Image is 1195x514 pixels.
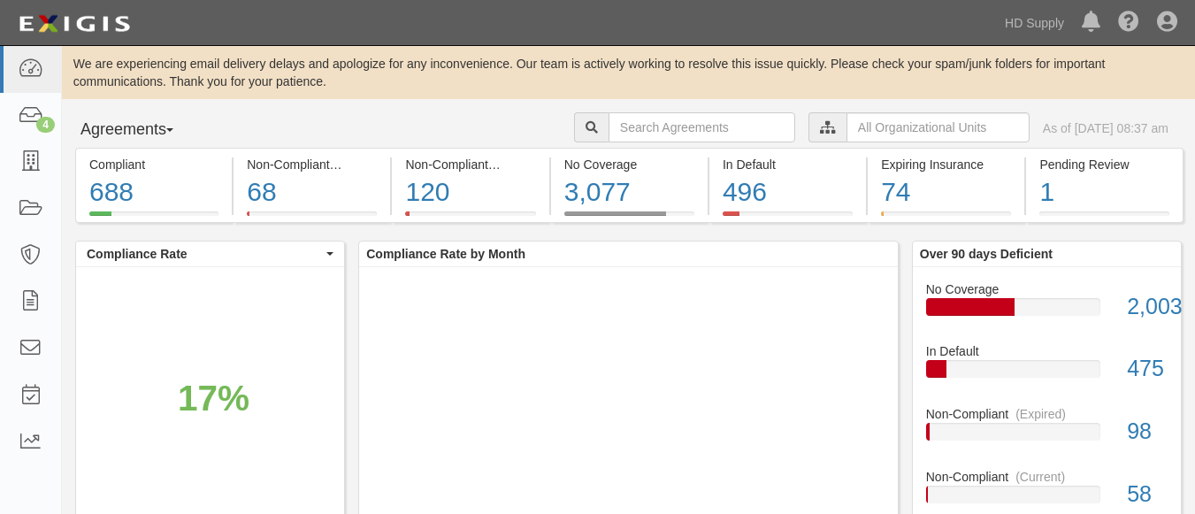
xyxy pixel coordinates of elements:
[881,173,1011,211] div: 74
[1114,479,1181,510] div: 58
[89,173,218,211] div: 688
[366,247,525,261] b: Compliance Rate by Month
[76,242,344,266] button: Compliance Rate
[1015,468,1065,486] div: (Current)
[1039,173,1168,211] div: 1
[234,211,390,226] a: Non-Compliant(Current)68
[723,156,853,173] div: In Default
[709,211,866,226] a: In Default496
[392,211,548,226] a: Non-Compliant(Expired)120
[881,156,1011,173] div: Expiring Insurance
[495,156,546,173] div: (Expired)
[723,173,853,211] div: 496
[1015,405,1066,423] div: (Expired)
[1114,291,1181,323] div: 2,003
[178,373,249,425] div: 17%
[913,468,1181,486] div: Non-Compliant
[926,342,1168,405] a: In Default475
[846,112,1030,142] input: All Organizational Units
[405,156,535,173] div: Non-Compliant (Expired)
[75,112,208,148] button: Agreements
[564,173,694,211] div: 3,077
[1026,211,1183,226] a: Pending Review1
[247,173,377,211] div: 68
[1114,353,1181,385] div: 475
[926,405,1168,468] a: Non-Compliant(Expired)98
[868,211,1024,226] a: Expiring Insurance74
[405,173,535,211] div: 120
[913,280,1181,298] div: No Coverage
[247,156,377,173] div: Non-Compliant (Current)
[564,156,694,173] div: No Coverage
[996,5,1073,41] a: HD Supply
[920,247,1053,261] b: Over 90 days Deficient
[13,8,135,40] img: logo-5460c22ac91f19d4615b14bd174203de0afe785f0fc80cf4dbbc73dc1793850b.png
[913,342,1181,360] div: In Default
[1118,12,1139,34] i: Help Center - Complianz
[609,112,795,142] input: Search Agreements
[75,211,232,226] a: Compliant688
[913,405,1181,423] div: Non-Compliant
[89,156,218,173] div: Compliant
[926,280,1168,343] a: No Coverage2,003
[337,156,387,173] div: (Current)
[87,245,322,263] span: Compliance Rate
[36,117,55,133] div: 4
[62,55,1195,90] div: We are experiencing email delivery delays and apologize for any inconvenience. Our team is active...
[1039,156,1168,173] div: Pending Review
[1114,416,1181,448] div: 98
[551,211,708,226] a: No Coverage3,077
[1043,119,1168,137] div: As of [DATE] 08:37 am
